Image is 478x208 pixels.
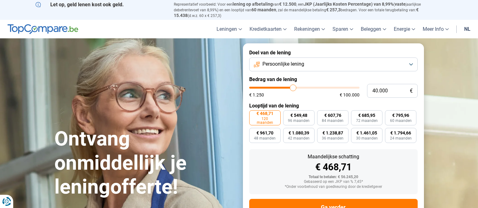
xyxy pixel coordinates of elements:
span: 96 maanden [288,119,310,123]
span: 24 maanden [390,136,412,140]
span: € 100.000 [340,93,360,97]
span: JKP (Jaarlijks Kosten Percentage) van 8,99% [304,2,393,7]
span: € 1.461,05 [356,131,377,135]
span: € 15.438 [174,7,419,18]
span: 120 maanden [253,117,277,124]
span: 84 maanden [322,119,343,123]
span: 60 maanden [251,7,276,12]
p: Let op, geld lenen kost ook geld. [36,2,166,8]
span: € [410,88,413,94]
a: Leningen [213,20,246,38]
span: 36 maanden [322,136,343,140]
span: € 257,3 [326,7,341,12]
div: *Onder voorbehoud van goedkeuring door de kredietgever [254,185,413,189]
span: lening op afbetaling [233,2,273,7]
span: 30 maanden [356,136,378,140]
a: Kredietkaarten [246,20,290,38]
span: 48 maanden [254,136,276,140]
img: TopCompare [8,24,78,34]
span: 72 maanden [356,119,378,123]
span: € 607,76 [324,113,341,118]
a: nl [460,20,474,38]
span: € 1.794,66 [390,131,411,135]
span: € 961,70 [256,131,273,135]
span: Persoonlijke lening [262,61,304,68]
span: € 795,96 [392,113,409,118]
span: vaste [395,2,406,7]
p: Representatief voorbeeld: Voor een van , een ( jaarlijkse debetrentevoet van 8,99%) en een loopti... [174,2,443,18]
label: Bedrag van de lening [249,76,418,82]
span: € 549,48 [290,113,307,118]
h1: Ontvang onmiddellijk je leningofferte! [54,127,235,199]
a: Energie [390,20,419,38]
span: 60 maanden [390,119,412,123]
label: Doel van de lening [249,50,418,56]
span: € 12.500 [279,2,296,7]
div: € 468,71 [254,162,413,172]
a: Sparen [329,20,357,38]
span: € 1.238,87 [322,131,343,135]
a: Rekeningen [290,20,329,38]
span: 42 maanden [288,136,310,140]
span: € 685,95 [358,113,375,118]
span: € 468,71 [256,111,273,116]
div: Gebaseerd op een JKP van % 7,45* [254,180,413,184]
span: € 1.080,39 [288,131,309,135]
div: Totaal te betalen: € 56.245,20 [254,175,413,179]
label: Looptijd van de lening [249,103,418,109]
button: Persoonlijke lening [249,57,418,71]
span: € 1.250 [249,93,264,97]
a: Meer Info [419,20,453,38]
a: Beleggen [357,20,390,38]
div: Maandelijkse schatting [254,154,413,159]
